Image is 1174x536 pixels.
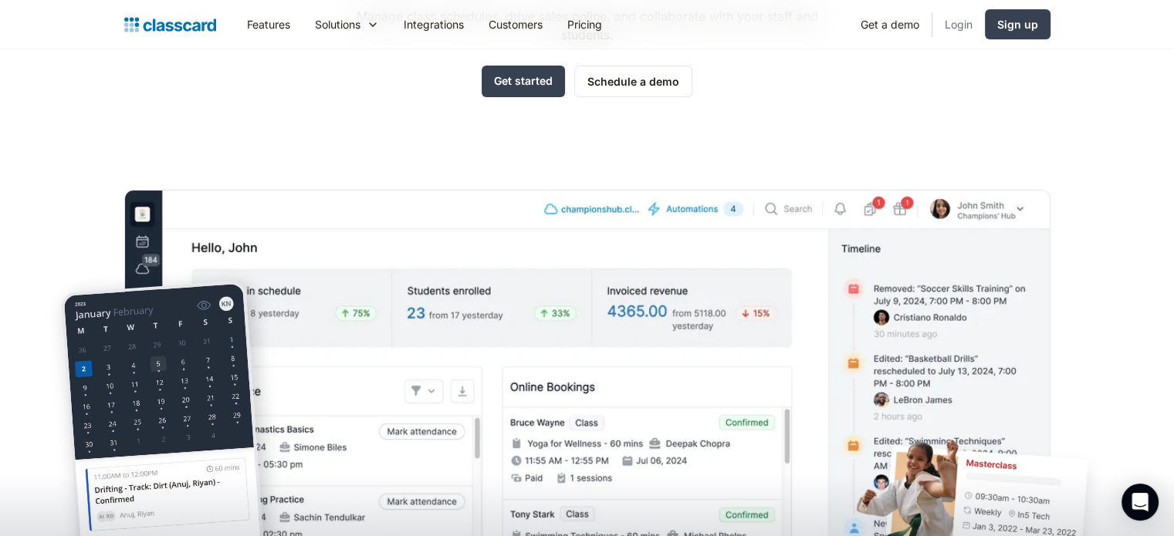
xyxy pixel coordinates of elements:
a: Customers [476,7,555,42]
a: Sign up [985,9,1051,39]
div: Solutions [303,7,391,42]
div: Open Intercom Messenger [1122,484,1159,521]
a: Get a demo [848,7,932,42]
a: Schedule a demo [574,66,692,97]
div: Sign up [997,16,1038,32]
a: Features [235,7,303,42]
a: Login [932,7,985,42]
a: Integrations [391,7,476,42]
div: Solutions [315,16,360,32]
a: Pricing [555,7,614,42]
a: Get started [482,66,565,97]
a: Logo [124,14,216,35]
